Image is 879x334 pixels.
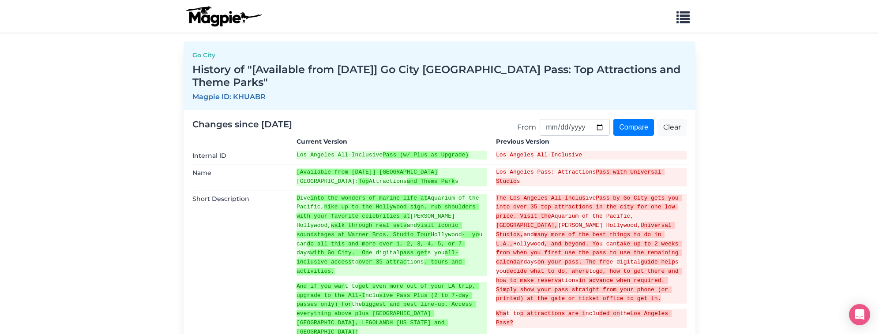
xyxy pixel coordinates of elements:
dd: Current Version [297,137,487,146]
strong: visit iconic soundstages at Warner Bros. Studio Tour [297,222,462,238]
strong: Universal Studios, [496,222,675,238]
strong: do all this and more over 1, 2, 3, 4, 5, or 7- [307,241,465,247]
strong: The Los Angeles All-Inclus [496,195,586,201]
strong: in advance when required. Simply show your pass straight from your phone (or printed) at the gate... [496,277,672,302]
a: Clear [657,119,687,136]
strong: , tours and activities. [297,259,465,275]
strong: and Theme Park [407,178,455,185]
strong: walk through real sets [331,222,407,229]
span: Changes since [DATE] [192,119,292,130]
a: Go City [192,50,687,60]
strong: hike up to the Hollywood sign, rub shoulders with your favorite celebrities at [297,204,479,219]
del: ive Aquarium of the Pacific, [PERSON_NAME] Hollywood, and Hollywood u can days e digital s you to... [496,194,687,304]
strong: many more of the best things to do in L.A., [496,231,665,247]
strong: decide what to do, where [506,268,589,275]
strong: [GEOGRAPHIC_DATA], [496,222,558,229]
strong: Pass by Go City gets you into over 35 top attractions in the city for one low price. Visit the [496,195,682,220]
strong: - yo [462,231,479,238]
dt: Internal ID [192,151,288,160]
img: logo-ab69f6fb50320c5b225c76a69d11143b.png [184,6,263,27]
h3: History of "[Available from [DATE]] Go City [GEOGRAPHIC_DATA] Pass: Top Attractions and Theme Parks" [192,63,687,89]
del: Los Angeles All-Inclusive [496,151,687,160]
strong: [Available from [DATE]] [GEOGRAPHIC_DATA] [297,169,438,175]
strong: Top [358,178,368,185]
ins: [GEOGRAPHIC_DATA]: Attractions s [297,168,487,186]
strong: on your pass. The fre [537,259,610,265]
dt: Name [192,168,288,186]
strong: over 35 attrac [358,259,406,265]
strong: p attractions are i [520,310,586,317]
strong: And if you wan [297,283,345,289]
strong: pass get [400,249,427,256]
ins: ive Aquarium of the Pacific, [PERSON_NAME] Hollywood, and Hollywood u can days e digital s you to... [297,194,487,276]
strong: with Go City. On [310,249,369,256]
strong: guide help [641,259,675,265]
strong: into the wonders of marine life at [310,195,427,201]
strong: sive Pass Plus (2 to 7-day passes only) for [297,292,472,308]
strong: Los Angeles Pass? [496,310,672,326]
strong: , and beyond. Yo [544,241,599,247]
ins: Los Angeles All-Inclusive [297,151,487,160]
strong: get even more out of your LA trip, upgrade to the All-I [297,283,479,299]
input: Compare [613,119,654,136]
strong: go, how to get there and how to make reserva [496,268,682,284]
strong: Pass (w/ Plus as Upgrade) [383,152,469,158]
strong: Wha [496,310,506,317]
del: t to nclu the [496,309,687,328]
del: Los Angeles Pass: Attractions s [496,168,687,186]
label: From [517,122,536,133]
dd: Previous Version [496,137,687,146]
strong: D [297,195,300,201]
div: Open Intercom Messenger [849,304,870,325]
strong: ded on [599,310,620,317]
strong: Pass with Universal Studio [496,169,665,185]
h5: Magpie ID: KHUABR [192,93,687,101]
strong: take up to 2 weeks from when you first use the pass to use the remaining calendar [496,241,682,266]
